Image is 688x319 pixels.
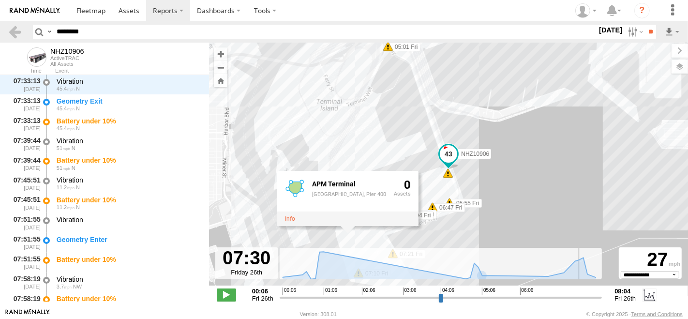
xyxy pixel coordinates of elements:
span: 45.4 [57,125,75,131]
div: © Copyright 2025 - [586,311,683,317]
span: 06:06 [520,288,534,295]
button: Zoom in [214,47,227,61]
span: 45.4 [57,86,75,91]
span: Heading: 355 [76,86,80,91]
div: Zulema McIntosch [572,3,600,18]
span: 01:06 [324,288,337,295]
span: 51 [57,165,70,171]
div: 0 [394,179,411,210]
div: 07:58:19 [DATE] [8,293,42,311]
div: ActiveTRAC [50,55,84,61]
div: Battery under 10% [57,117,200,125]
div: Geometry Exit [57,97,200,106]
div: Battery under 10% [57,196,200,204]
div: 07:33:13 [DATE] [8,76,42,93]
div: 5 [443,168,453,178]
span: 11.2 [57,204,75,210]
button: Zoom out [214,61,227,74]
span: 03:06 [403,288,417,295]
div: Vibration [57,137,200,145]
span: 51 [57,145,70,151]
div: 07:39:44 [DATE] [8,155,42,173]
div: 07:51:55 [DATE] [8,234,42,252]
span: Heading: 16 [72,145,75,151]
span: 3.7 [57,284,72,289]
a: View fence details [285,215,295,222]
div: 07:45:51 [DATE] [8,174,42,192]
div: 07:45:51 [DATE] [8,194,42,212]
label: 06:47 Fri [433,203,465,212]
div: Geometry Enter [57,235,200,244]
button: Zoom Home [214,74,227,87]
span: Fri 26th Sep 2025 [614,295,636,302]
span: Heading: 297 [73,284,82,289]
label: [DATE] [597,25,624,35]
span: Heading: 355 [76,125,80,131]
div: 07:39:44 [DATE] [8,135,42,153]
div: Battery under 10% [57,255,200,264]
label: Export results as... [664,25,680,39]
div: Battery under 10% [57,294,200,303]
label: Play/Stop [217,289,236,301]
div: 07:33:13 [DATE] [8,115,42,133]
div: Time [8,69,42,74]
label: 06:53 Fri [404,210,437,219]
span: Fri 26th Sep 2025 [252,295,273,302]
div: All Assets [50,61,84,67]
label: Search Filter Options [624,25,645,39]
span: 05:06 [482,288,495,295]
div: 07:58:19 [DATE] [8,273,42,291]
span: 04:06 [441,288,454,295]
div: Vibration [57,275,200,284]
div: Battery under 10% [57,156,200,165]
div: [GEOGRAPHIC_DATA], Pier 400 [312,192,386,197]
span: 02:06 [362,288,375,295]
div: 07:33:13 [DATE] [8,95,42,113]
div: 27 [620,249,680,271]
div: Version: 308.01 [300,311,337,317]
div: 07:51:55 [DATE] [8,254,42,272]
span: NHZ10906 [461,151,489,157]
div: Vibration [57,77,200,86]
a: Visit our Website [5,309,50,319]
label: Search Query [45,25,53,39]
span: Heading: 355 [76,106,80,111]
div: NHZ10906 - View Asset History [50,47,84,55]
span: Heading: 15 [76,204,80,210]
span: 11.2 [57,184,75,190]
i: ? [634,3,650,18]
a: Back to previous Page [8,25,22,39]
strong: 08:04 [614,288,636,295]
span: Heading: 16 [72,165,75,171]
label: 05:55 Fri [449,199,482,208]
span: Heading: 15 [76,184,80,190]
div: Event [55,69,209,74]
span: 00:06 [283,288,296,295]
div: Vibration [57,215,200,224]
img: rand-logo.svg [10,7,60,14]
div: Fence Name - APM Terminal [312,181,386,188]
strong: 00:06 [252,288,273,295]
div: Vibration [57,176,200,184]
label: 05:01 Fri [388,43,420,51]
a: Terms and Conditions [631,311,683,317]
div: 07:51:55 [DATE] [8,214,42,232]
span: 45.4 [57,106,75,111]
